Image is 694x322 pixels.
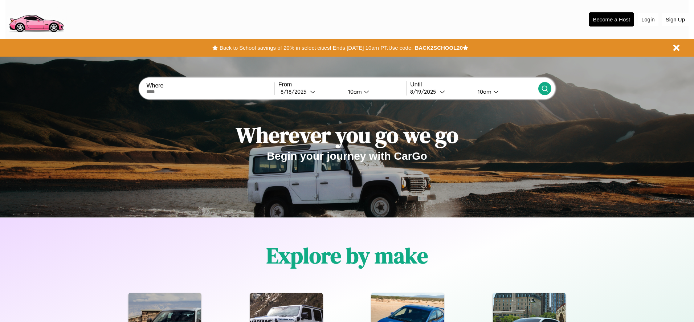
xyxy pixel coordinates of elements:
label: Where [146,82,274,89]
div: 10am [474,88,493,95]
button: 8/18/2025 [278,88,342,95]
b: BACK2SCHOOL20 [415,45,463,51]
label: From [278,81,406,88]
div: 10am [344,88,364,95]
button: Become a Host [589,12,634,27]
button: 10am [342,88,406,95]
button: Back to School savings of 20% in select cities! Ends [DATE] 10am PT.Use code: [218,43,415,53]
h1: Explore by make [266,241,428,270]
div: 8 / 18 / 2025 [281,88,310,95]
button: 10am [472,88,538,95]
div: 8 / 19 / 2025 [410,88,440,95]
img: logo [5,4,67,34]
button: Login [638,13,658,26]
button: Sign Up [662,13,689,26]
label: Until [410,81,538,88]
